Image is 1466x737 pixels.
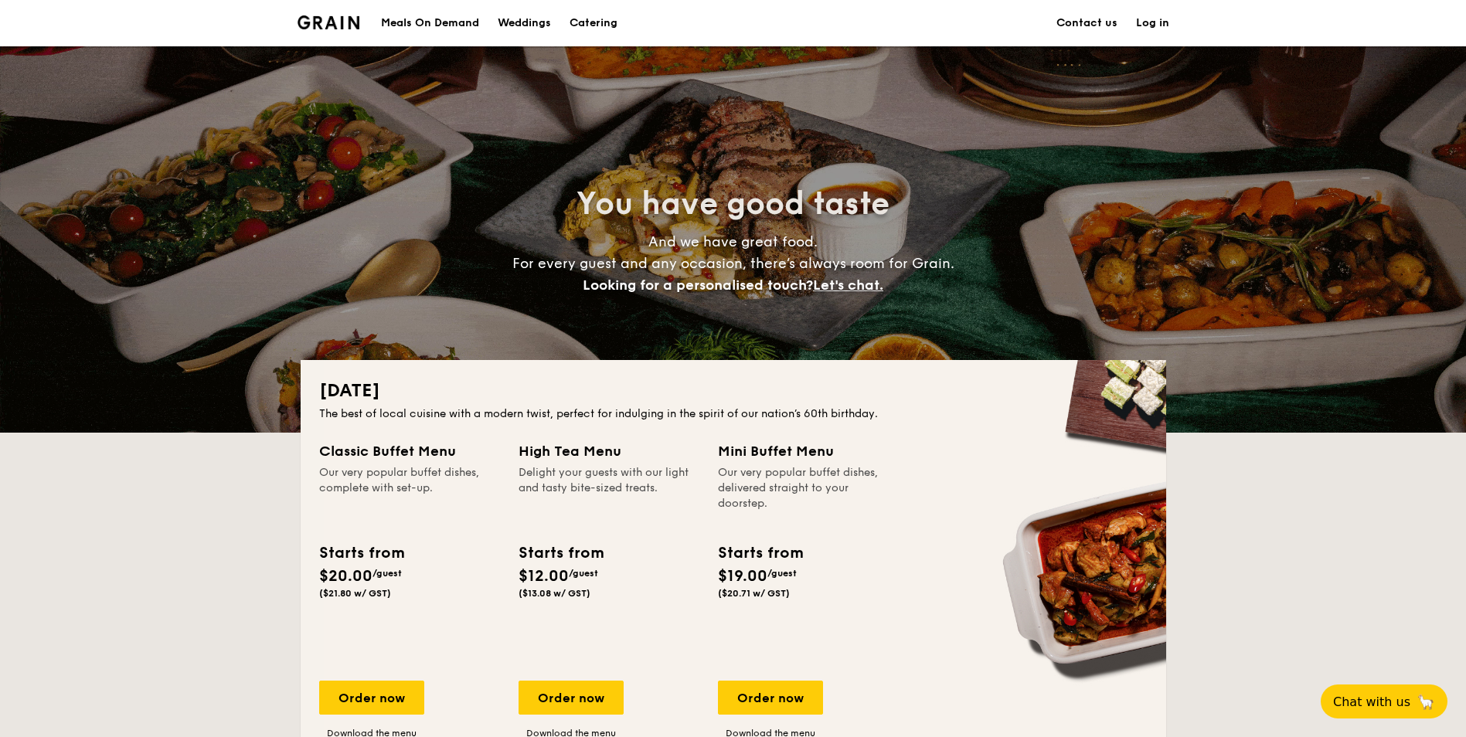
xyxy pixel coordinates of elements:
div: Our very popular buffet dishes, complete with set-up. [319,465,500,529]
div: The best of local cuisine with a modern twist, perfect for indulging in the spirit of our nation’... [319,406,1148,422]
div: Starts from [319,542,403,565]
div: Order now [319,681,424,715]
div: Starts from [718,542,802,565]
h2: [DATE] [319,379,1148,403]
span: /guest [372,568,402,579]
span: Looking for a personalised touch? [583,277,813,294]
a: Logotype [298,15,360,29]
span: Let's chat. [813,277,883,294]
div: Order now [718,681,823,715]
span: ($21.80 w/ GST) [319,588,391,599]
img: Grain [298,15,360,29]
span: 🦙 [1417,693,1435,711]
div: Order now [519,681,624,715]
div: High Tea Menu [519,440,699,462]
div: Our very popular buffet dishes, delivered straight to your doorstep. [718,465,899,529]
span: ($13.08 w/ GST) [519,588,590,599]
span: /guest [767,568,797,579]
span: $12.00 [519,567,569,586]
span: ($20.71 w/ GST) [718,588,790,599]
div: Starts from [519,542,603,565]
span: You have good taste [577,185,889,222]
span: And we have great food. For every guest and any occasion, there’s always room for Grain. [512,233,954,294]
div: Mini Buffet Menu [718,440,899,462]
button: Chat with us🦙 [1321,684,1447,718]
div: Delight your guests with our light and tasty bite-sized treats. [519,465,699,529]
span: $20.00 [319,567,372,586]
span: $19.00 [718,567,767,586]
span: /guest [569,568,598,579]
div: Classic Buffet Menu [319,440,500,462]
span: Chat with us [1333,695,1410,709]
